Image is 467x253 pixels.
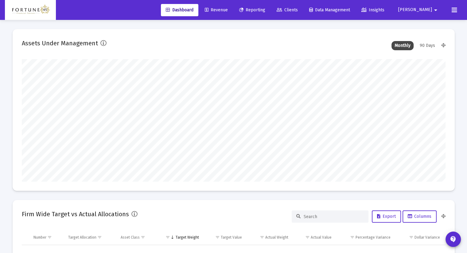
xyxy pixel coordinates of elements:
td: Column Actual Weight [246,230,292,245]
button: [PERSON_NAME] [391,4,447,16]
span: Show filter options for column 'Target Value' [215,235,220,240]
a: Clients [272,4,303,16]
h2: Firm Wide Target vs Actual Allocations [22,209,129,219]
td: Column Target Value [203,230,247,245]
span: Show filter options for column 'Number' [47,235,52,240]
td: Column Dollar Variance [395,230,445,245]
a: Revenue [200,4,233,16]
span: Clients [277,7,298,13]
div: Monthly [391,41,414,50]
span: Dashboard [166,7,193,13]
div: Dollar Variance [414,235,440,240]
div: Target Value [221,235,242,240]
a: Insights [356,4,389,16]
button: Columns [403,210,437,223]
span: [PERSON_NAME] [398,7,432,13]
div: Number [33,235,46,240]
td: Column Percentage Variance [336,230,395,245]
input: Search [304,214,364,219]
span: Show filter options for column 'Target Allocation' [97,235,102,240]
a: Reporting [234,4,270,16]
a: Data Management [304,4,355,16]
td: Column Target Allocation [64,230,116,245]
span: Show filter options for column 'Dollar Variance' [409,235,414,240]
td: Column Number [29,230,64,245]
td: Column Actual Value [293,230,336,245]
h2: Assets Under Management [22,38,98,48]
td: Column Target Weight [157,230,203,245]
span: Insights [361,7,384,13]
span: Export [377,214,396,219]
span: Show filter options for column 'Target Weight' [165,235,170,240]
div: Asset Class [121,235,140,240]
span: Show filter options for column 'Percentage Variance' [350,235,355,240]
mat-icon: contact_support [449,236,457,243]
div: Percentage Variance [356,235,391,240]
span: Show filter options for column 'Actual Weight' [260,235,264,240]
div: Target Weight [176,235,199,240]
span: Columns [408,214,431,219]
span: Reporting [239,7,265,13]
span: Data Management [309,7,350,13]
mat-icon: arrow_drop_down [432,4,439,16]
div: Target Allocation [68,235,96,240]
span: Show filter options for column 'Asset Class' [141,235,145,240]
a: Dashboard [161,4,198,16]
div: Actual Weight [265,235,288,240]
div: 90 Days [417,41,438,50]
img: Dashboard [10,4,51,16]
button: Export [372,210,401,223]
div: Actual Value [311,235,332,240]
td: Column Asset Class [116,230,157,245]
span: Show filter options for column 'Actual Value' [305,235,310,240]
span: Revenue [205,7,228,13]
